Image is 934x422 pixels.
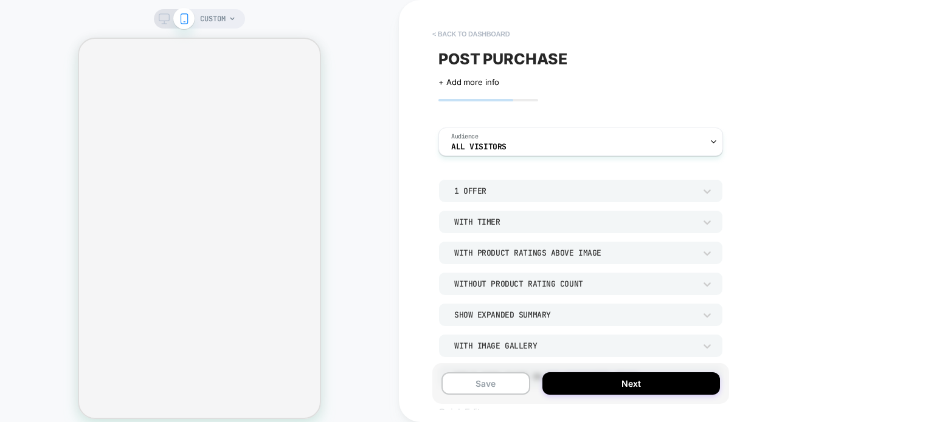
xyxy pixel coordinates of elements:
span: POST PURCHASE [438,50,567,68]
img: tab_keywords_by_traffic_grey.svg [121,70,131,80]
span: All Visitors [451,143,507,151]
img: logo_orange.svg [19,19,29,29]
div: Show Expanded Summary [454,310,695,320]
div: 1 Offer [454,186,695,196]
span: CUSTOM [200,9,226,29]
span: + Add more info [438,77,499,87]
div: With Image Gallery [454,341,695,351]
div: With Product Ratings Above Image [454,248,695,258]
button: < back to dashboard [426,24,516,44]
span: Audience [451,132,479,141]
div: Domain: [DOMAIN_NAME] [32,32,134,41]
div: Keywords by Traffic [134,72,205,80]
button: Save [441,372,530,395]
button: Next [542,372,720,395]
div: Domain Overview [46,72,109,80]
img: website_grey.svg [19,32,29,41]
div: v 4.0.25 [34,19,60,29]
div: With Timer [454,217,695,227]
img: tab_domain_overview_orange.svg [33,70,43,80]
div: Without Product Rating Count [454,279,695,289]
